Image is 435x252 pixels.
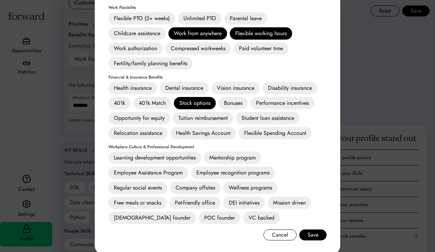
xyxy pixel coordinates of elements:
[108,27,166,40] div: Childcare assistance
[108,75,163,79] div: Financial & Insurance Benefits
[108,127,168,139] div: Relocation assistance
[223,182,277,194] div: Wellness programs
[268,197,311,209] div: Mission driven
[230,27,292,40] div: Flexible working hours
[165,42,231,55] div: Compressed workweeks
[223,197,265,209] div: DEI initiatives
[239,127,312,139] div: Flexible Spending Account
[108,212,196,224] div: [DEMOGRAPHIC_DATA] founder
[108,152,201,164] div: Learning development opportunities
[173,112,233,124] div: Tuition reimbursement
[251,97,314,109] div: Performance incentives
[234,42,288,55] div: Paid volunteer time
[108,182,167,194] div: Regular social events
[108,42,163,55] div: Work authorization
[219,97,248,109] div: Bonuses
[178,12,222,25] div: Unlimited PTO
[191,167,275,179] div: Employee recognition programs
[108,97,131,109] div: 401k
[204,152,261,164] div: Mentorship program
[168,27,227,40] div: Work from anywhere
[170,182,221,194] div: Company offsites
[170,127,236,139] div: Health Savings Account
[160,82,209,94] div: Dental insurance
[174,97,216,109] div: Stock options
[199,212,240,224] div: POC founder
[108,145,194,149] div: Workplace Culture & Professional Development
[108,167,188,179] div: Employee Assistance Program
[264,229,297,240] button: Cancel
[108,112,170,124] div: Opportunity for equity
[108,57,193,70] div: Fertility/family planning benefits
[262,82,317,94] div: Disability insurance
[243,212,280,224] div: VC backed
[211,82,260,94] div: Vision insurance
[108,5,136,10] div: Work Flexibility
[224,12,267,25] div: Parental leave
[108,82,157,94] div: Health insurance
[108,12,175,25] div: Flexible PTO (2+ weeks)
[108,197,167,209] div: Free meals or snacks
[299,229,327,240] button: Save
[133,97,171,109] div: 401k Match
[236,112,300,124] div: Student loan assistance
[169,197,221,209] div: Pet-friendly office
